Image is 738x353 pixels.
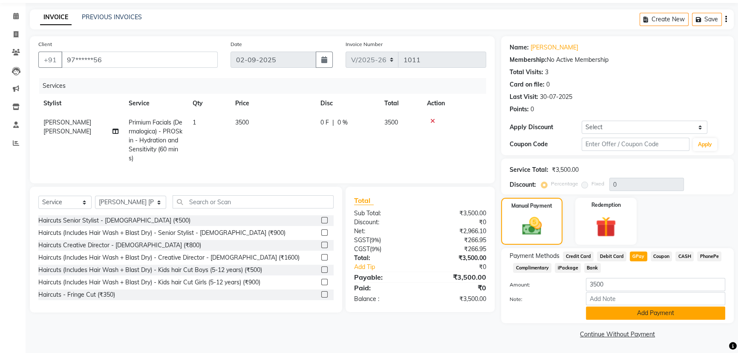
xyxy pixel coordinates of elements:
span: | [332,118,334,127]
label: Invoice Number [346,41,383,48]
span: Primium Facials (Dermalogica) - PROSkin - Hydration and Sensitivity (60 mins) [129,119,182,162]
span: Complimentary [513,263,551,273]
th: Service [124,94,187,113]
span: PhonePe [697,252,721,261]
a: [PERSON_NAME] [530,43,578,52]
span: [PERSON_NAME] [PERSON_NAME] [43,119,91,135]
input: Amount [586,278,725,291]
div: Paid: [348,283,420,293]
span: CGST [354,245,370,253]
div: Total Visits: [510,68,543,77]
div: Service Total: [510,165,548,174]
span: 3500 [384,119,398,126]
span: Payment Methods [510,252,559,260]
label: Manual Payment [511,202,552,210]
div: 30-07-2025 [540,93,572,101]
div: No Active Membership [510,55,725,64]
div: ₹3,500.00 [420,254,493,263]
span: 1 [193,119,196,126]
input: Search or Scan [173,195,334,208]
div: Membership: [510,55,547,64]
div: ₹0 [432,263,493,272]
img: _gift.svg [589,214,623,240]
div: Discount: [510,180,536,189]
div: Payable: [348,272,420,282]
img: _cash.svg [516,215,548,237]
div: 3 [545,68,548,77]
div: ₹266.95 [420,245,493,254]
span: GPay [630,252,647,261]
div: ₹3,500.00 [552,165,579,174]
label: Fixed [591,180,604,188]
span: CASH [675,252,694,261]
div: Haircuts (Includes Hair Wash + Blast Dry) - Creative Director - [DEMOGRAPHIC_DATA] (₹1600) [38,253,300,262]
span: 9% [372,246,380,252]
button: Apply [693,138,717,151]
a: Continue Without Payment [503,330,732,339]
span: iPackage [555,263,581,273]
div: Balance : [348,295,420,304]
div: ₹0 [420,218,493,227]
div: Sub Total: [348,209,420,218]
input: Enter Offer / Coupon Code [582,138,689,151]
div: Haircuts (Includes Hair Wash + Blast Dry) - Senior Stylist - [DEMOGRAPHIC_DATA] (₹900) [38,229,285,237]
button: Create New [640,13,689,26]
button: Save [692,13,722,26]
label: Redemption [591,201,621,209]
div: Haircuts - Fringe Cut (₹350) [38,290,115,299]
div: ( ) [348,245,420,254]
th: Price [230,94,315,113]
button: Add Payment [586,307,725,320]
th: Action [422,94,486,113]
span: 0 % [337,118,348,127]
span: Total [354,196,374,205]
label: Percentage [551,180,578,188]
div: Discount: [348,218,420,227]
th: Qty [187,94,230,113]
span: Debit Card [597,252,626,261]
div: Haircuts Senior Stylist - [DEMOGRAPHIC_DATA] (₹500) [38,216,190,225]
div: ₹3,500.00 [420,295,493,304]
label: Amount: [503,281,579,289]
div: ₹3,500.00 [420,209,493,218]
span: Credit Card [563,252,594,261]
span: Coupon [651,252,672,261]
a: Add Tip [348,263,432,272]
div: Coupon Code [510,140,582,149]
label: Client [38,41,52,48]
a: INVOICE [40,10,72,25]
div: Total: [348,254,420,263]
input: Search by Name/Mobile/Email/Code [61,52,218,68]
div: ₹266.95 [420,236,493,245]
div: ₹2,966.10 [420,227,493,236]
th: Disc [315,94,379,113]
div: Haircuts (Includes Hair Wash + Blast Dry) - Kids hair Cut Girls (5-12 years) (₹900) [38,278,260,287]
a: PREVIOUS INVOICES [82,13,142,21]
th: Total [379,94,422,113]
div: Haircuts (Includes Hair Wash + Blast Dry) - Kids hair Cut Boys (5-12 years) (₹500) [38,266,262,275]
div: ₹0 [420,283,493,293]
span: Bank [584,263,601,273]
div: Services [39,78,493,94]
div: 0 [546,80,550,89]
span: 9% [371,237,379,243]
div: Net: [348,227,420,236]
label: Date [231,41,242,48]
span: SGST [354,236,369,244]
th: Stylist [38,94,124,113]
div: ₹3,500.00 [420,272,493,282]
span: 0 F [320,118,329,127]
button: +91 [38,52,62,68]
div: ( ) [348,236,420,245]
div: Name: [510,43,529,52]
div: 0 [530,105,534,114]
div: Points: [510,105,529,114]
span: 3500 [235,119,249,126]
label: Note: [503,295,579,303]
input: Add Note [586,292,725,305]
div: Last Visit: [510,93,538,101]
div: Haircuts Creative Director - [DEMOGRAPHIC_DATA] (₹800) [38,241,201,250]
div: Apply Discount [510,123,582,132]
div: Card on file: [510,80,545,89]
